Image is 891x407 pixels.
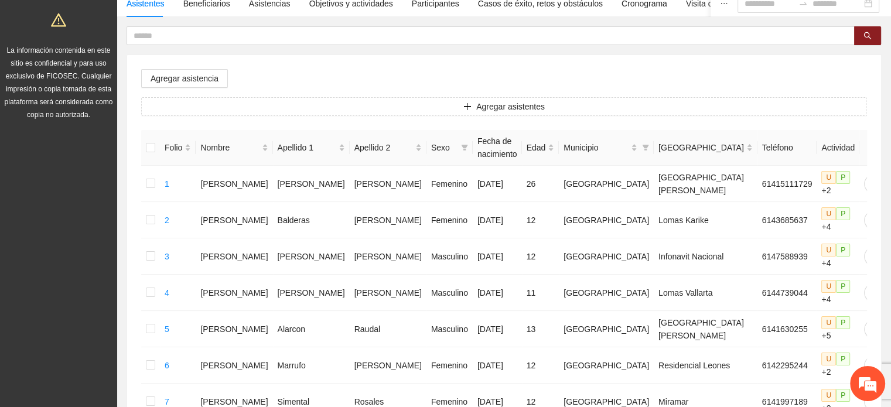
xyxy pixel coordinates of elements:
[864,175,883,193] button: edit
[196,202,272,238] td: [PERSON_NAME]
[865,252,882,261] span: edit
[426,347,473,384] td: Femenino
[817,275,859,311] td: +4
[527,141,546,154] span: Edad
[141,97,867,116] button: plusAgregar asistentes
[821,389,836,402] span: U
[192,6,220,34] div: Minimizar ventana de chat en vivo
[865,179,882,189] span: edit
[426,238,473,275] td: Masculino
[463,102,472,112] span: plus
[350,347,426,384] td: [PERSON_NAME]
[654,347,757,384] td: Residencial Leones
[658,141,744,154] span: [GEOGRAPHIC_DATA]
[473,166,522,202] td: [DATE]
[864,211,883,230] button: edit
[273,238,350,275] td: [PERSON_NAME]
[654,311,757,347] td: [GEOGRAPHIC_DATA][PERSON_NAME]
[864,320,883,338] button: edit
[865,397,882,406] span: edit
[354,141,413,154] span: Apellido 2
[864,283,883,302] button: edit
[654,166,757,202] td: [GEOGRAPHIC_DATA][PERSON_NAME]
[165,252,169,261] a: 3
[473,202,522,238] td: [DATE]
[817,202,859,238] td: +4
[865,324,882,334] span: edit
[350,238,426,275] td: [PERSON_NAME]
[836,171,850,184] span: P
[821,171,836,184] span: U
[350,166,426,202] td: [PERSON_NAME]
[426,275,473,311] td: Masculino
[522,238,559,275] td: 12
[473,347,522,384] td: [DATE]
[854,26,881,45] button: search
[196,275,272,311] td: [PERSON_NAME]
[559,130,654,166] th: Municipio
[821,244,836,256] span: U
[836,207,850,220] span: P
[196,238,272,275] td: [PERSON_NAME]
[865,361,882,370] span: edit
[559,202,654,238] td: [GEOGRAPHIC_DATA]
[273,166,350,202] td: [PERSON_NAME]
[461,144,468,151] span: filter
[350,202,426,238] td: [PERSON_NAME]
[817,238,859,275] td: +4
[836,389,850,402] span: P
[196,347,272,384] td: [PERSON_NAME]
[865,288,882,297] span: edit
[51,12,66,28] span: warning
[473,238,522,275] td: [DATE]
[165,216,169,225] a: 2
[426,311,473,347] td: Masculino
[817,311,859,347] td: +5
[642,144,649,151] span: filter
[350,311,426,347] td: Raudal
[151,72,219,85] span: Agregar asistencia
[426,166,473,202] td: Femenino
[196,130,272,166] th: Nombre
[473,130,522,166] th: Fecha de nacimiento
[654,238,757,275] td: Infonavit Nacional
[864,247,883,266] button: edit
[522,202,559,238] td: 12
[459,139,470,156] span: filter
[196,311,272,347] td: [PERSON_NAME]
[757,311,817,347] td: 6141630255
[836,244,850,256] span: P
[273,275,350,311] td: [PERSON_NAME]
[757,275,817,311] td: 6144739044
[559,311,654,347] td: [GEOGRAPHIC_DATA]
[817,166,859,202] td: +2
[564,141,629,154] span: Municipio
[654,202,757,238] td: Lomas Karike
[864,356,883,375] button: edit
[165,179,169,189] a: 1
[559,238,654,275] td: [GEOGRAPHIC_DATA]
[821,316,836,329] span: U
[350,275,426,311] td: [PERSON_NAME]
[654,130,757,166] th: Colonia
[757,347,817,384] td: 6142295244
[640,139,651,156] span: filter
[473,275,522,311] td: [DATE]
[757,238,817,275] td: 6147588939
[863,32,872,41] span: search
[757,130,817,166] th: Teléfono
[836,353,850,365] span: P
[522,275,559,311] td: 11
[200,141,259,154] span: Nombre
[821,353,836,365] span: U
[821,280,836,293] span: U
[757,202,817,238] td: 6143685637
[473,311,522,347] td: [DATE]
[522,130,559,166] th: Edad
[522,166,559,202] td: 26
[273,311,350,347] td: Alarcon
[160,130,196,166] th: Folio
[559,275,654,311] td: [GEOGRAPHIC_DATA]
[654,275,757,311] td: Lomas Vallarta
[821,207,836,220] span: U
